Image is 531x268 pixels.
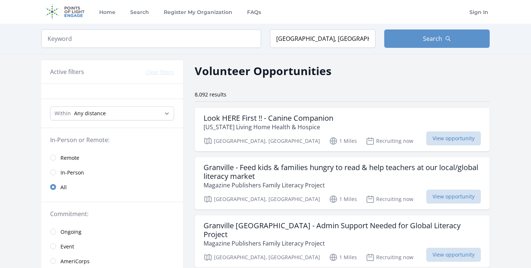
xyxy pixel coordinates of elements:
span: View opportunity [426,248,481,262]
span: View opportunity [426,190,481,204]
p: [GEOGRAPHIC_DATA], [GEOGRAPHIC_DATA] [204,137,320,145]
input: Location [270,29,375,48]
p: Recruiting now [366,195,413,204]
button: Search [384,29,490,48]
h3: Look HERE First !! - Canine Companion [204,114,333,123]
p: 1 Miles [329,137,357,145]
a: All [41,180,183,194]
span: Ongoing [60,228,81,236]
span: 8,092 results [195,91,226,98]
h2: Volunteer Opportunities [195,63,332,79]
h3: Active filters [50,67,84,76]
button: Clear filters [146,68,174,76]
p: [GEOGRAPHIC_DATA], [GEOGRAPHIC_DATA] [204,253,320,262]
a: Granville - Feed kids & families hungry to read & help teachers at our local/global literacy mark... [195,157,490,209]
h3: Granville - Feed kids & families hungry to read & help teachers at our local/global literacy market [204,163,481,181]
select: Search Radius [50,106,174,120]
a: Event [41,239,183,254]
span: Search [423,34,442,43]
a: Ongoing [41,224,183,239]
p: Magazine Publishers Family Literacy Project [204,181,481,190]
p: Recruiting now [366,137,413,145]
a: Granville [GEOGRAPHIC_DATA] - Admin Support Needed for Global Literacy Project Magazine Publisher... [195,215,490,268]
p: [GEOGRAPHIC_DATA], [GEOGRAPHIC_DATA] [204,195,320,204]
p: [US_STATE] Living Home Health & Hospice [204,123,333,131]
a: Look HERE First !! - Canine Companion [US_STATE] Living Home Health & Hospice [GEOGRAPHIC_DATA], ... [195,108,490,151]
p: Magazine Publishers Family Literacy Project [204,239,481,248]
p: 1 Miles [329,253,357,262]
span: Remote [60,154,79,162]
p: 1 Miles [329,195,357,204]
span: In-Person [60,169,84,176]
span: All [60,184,67,191]
legend: Commitment: [50,209,174,218]
a: Remote [41,150,183,165]
h3: Granville [GEOGRAPHIC_DATA] - Admin Support Needed for Global Literacy Project [204,221,481,239]
p: Recruiting now [366,253,413,262]
span: View opportunity [426,131,481,145]
span: Event [60,243,74,250]
legend: In-Person or Remote: [50,135,174,144]
a: In-Person [41,165,183,180]
span: AmeriCorps [60,258,90,265]
input: Keyword [41,29,261,48]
